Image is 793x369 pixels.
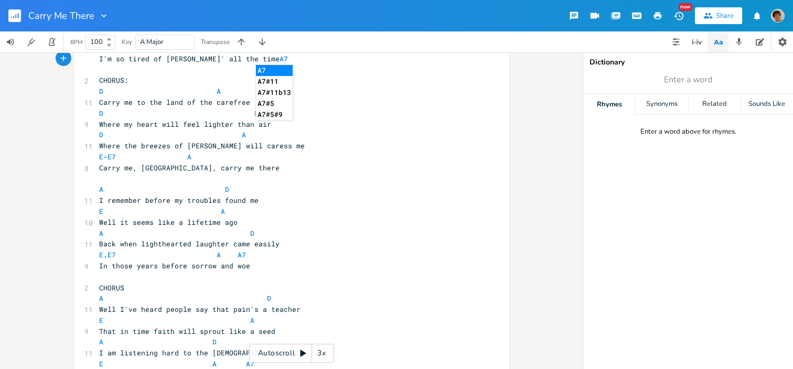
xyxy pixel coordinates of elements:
[99,163,280,172] span: Carry me, [GEOGRAPHIC_DATA], carry me there
[99,120,271,129] span: Where my heart will feel lighter than air
[28,11,94,20] span: Carry Me There
[99,239,280,248] span: Back when lighthearted laughter came easily
[99,348,288,357] span: I am listening hard to the [DEMOGRAPHIC_DATA]
[99,152,191,161] span: -
[99,207,103,216] span: E
[679,3,692,11] div: New
[716,11,734,20] div: Share
[99,316,103,325] span: E
[122,39,132,45] div: Key
[99,359,103,368] span: E
[99,130,103,139] span: D
[256,98,293,109] li: A7#5
[99,294,103,303] span: A
[640,127,736,136] div: Enter a word above for rhymes.
[254,108,259,118] span: E
[217,86,221,96] span: A
[99,305,301,314] span: Well I've heard people say that pain's a teacher
[99,261,250,270] span: In those years before sorrow and woe
[249,344,334,363] div: Autoscroll
[99,196,259,205] span: I remember before my troubles found me
[238,250,246,259] span: A7
[225,184,229,194] span: D
[212,359,217,368] span: A
[99,218,238,227] span: Well it seems like a lifetime ago
[256,65,293,76] li: A7
[99,54,288,63] span: I'm so tired of [PERSON_NAME]' all the time
[99,141,305,150] span: Where the breezes of [PERSON_NAME] will caress me
[99,184,103,194] span: A
[583,94,635,115] div: Rhymes
[242,130,246,139] span: A
[99,86,103,96] span: D
[256,87,293,98] li: A7#11b13
[250,316,254,325] span: A
[256,109,293,120] li: A7#5#9
[664,74,712,86] span: Enter a word
[99,337,103,346] span: A
[108,152,116,161] span: E7
[140,37,164,47] span: A Major
[695,7,742,24] button: Share
[99,152,103,161] span: E
[771,9,785,23] img: scohenmusic
[250,229,254,238] span: D
[99,75,128,85] span: CHORUS:
[212,337,217,346] span: D
[99,327,275,336] span: That in time faith will sprout like a seed
[201,39,230,45] div: Transpose
[590,59,787,66] div: Dictionary
[99,97,250,107] span: Carry me to the land of the carefree
[256,76,293,87] li: A7#11
[217,250,221,259] span: A
[99,283,124,292] span: CHORUS
[99,250,246,259] span: .
[70,39,82,45] div: BPM
[280,54,288,63] span: A7
[99,229,103,238] span: A
[99,108,103,118] span: D
[187,152,191,161] span: A
[668,6,689,25] button: New
[99,250,103,259] span: E
[689,94,741,115] div: Related
[108,250,116,259] span: E7
[741,94,793,115] div: Sounds Like
[246,359,254,368] span: A7
[312,344,331,363] div: 3x
[267,294,271,303] span: D
[221,207,225,216] span: A
[636,94,688,115] div: Synonyms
